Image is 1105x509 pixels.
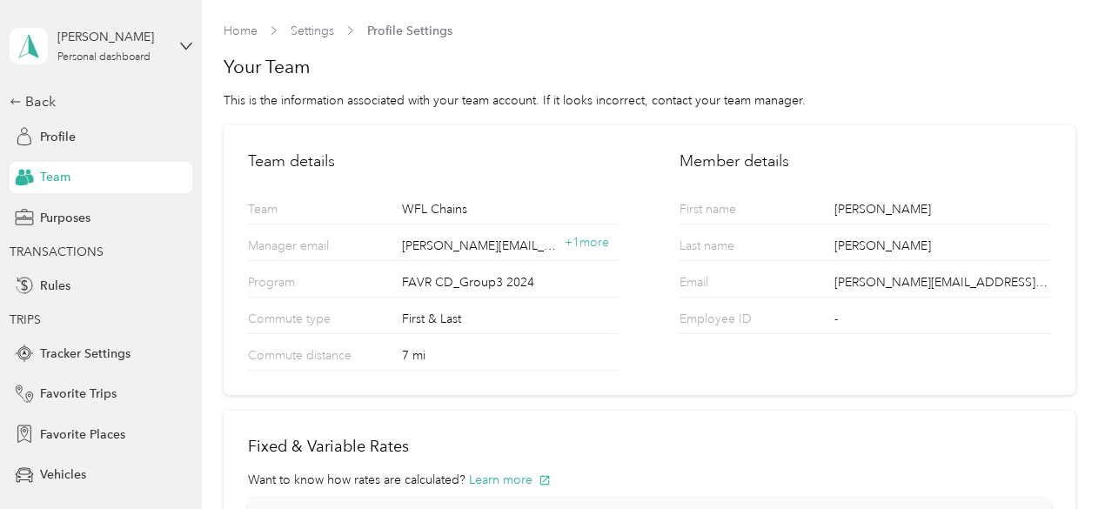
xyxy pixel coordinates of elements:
[224,55,1075,79] h1: Your Team
[248,237,382,260] p: Manager email
[248,200,382,224] p: Team
[248,435,1051,459] h2: Fixed & Variable Rates
[40,277,70,295] span: Rules
[469,471,551,489] button: Learn more
[834,310,1051,333] div: -
[40,345,131,363] span: Tracker Settings
[248,471,1051,489] div: Want to know how rates are calculated?
[40,385,117,403] span: Favorite Trips
[248,346,382,370] p: Commute distance
[40,128,76,146] span: Profile
[1008,412,1105,509] iframe: Everlance-gr Chat Button Frame
[248,310,382,333] p: Commute type
[10,91,184,112] div: Back
[248,150,619,173] h2: Team details
[834,237,1051,260] div: [PERSON_NAME]
[402,200,619,224] div: WFL Chains
[248,273,382,297] p: Program
[680,150,1050,173] h2: Member details
[565,235,609,250] span: + 1 more
[402,346,619,370] div: 7 mi
[834,200,1051,224] div: [PERSON_NAME]
[834,273,1051,297] div: [PERSON_NAME][EMAIL_ADDRESS][PERSON_NAME][DOMAIN_NAME]
[57,28,166,46] div: [PERSON_NAME]
[57,52,151,63] div: Personal dashboard
[402,273,619,297] div: FAVR CD_Group3 2024
[10,244,104,259] span: TRANSACTIONS
[680,273,814,297] p: Email
[40,425,125,444] span: Favorite Places
[40,209,90,227] span: Purposes
[402,237,565,255] span: [PERSON_NAME][EMAIL_ADDRESS][PERSON_NAME][DOMAIN_NAME]
[10,312,41,327] span: TRIPS
[40,465,86,484] span: Vehicles
[367,22,452,40] span: Profile Settings
[224,23,258,38] a: Home
[40,168,70,186] span: Team
[680,200,814,224] p: First name
[224,91,1075,110] div: This is the information associated with your team account. If it looks incorrect, contact your te...
[291,23,334,38] a: Settings
[680,310,814,333] p: Employee ID
[680,237,814,260] p: Last name
[402,310,619,333] div: First & Last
